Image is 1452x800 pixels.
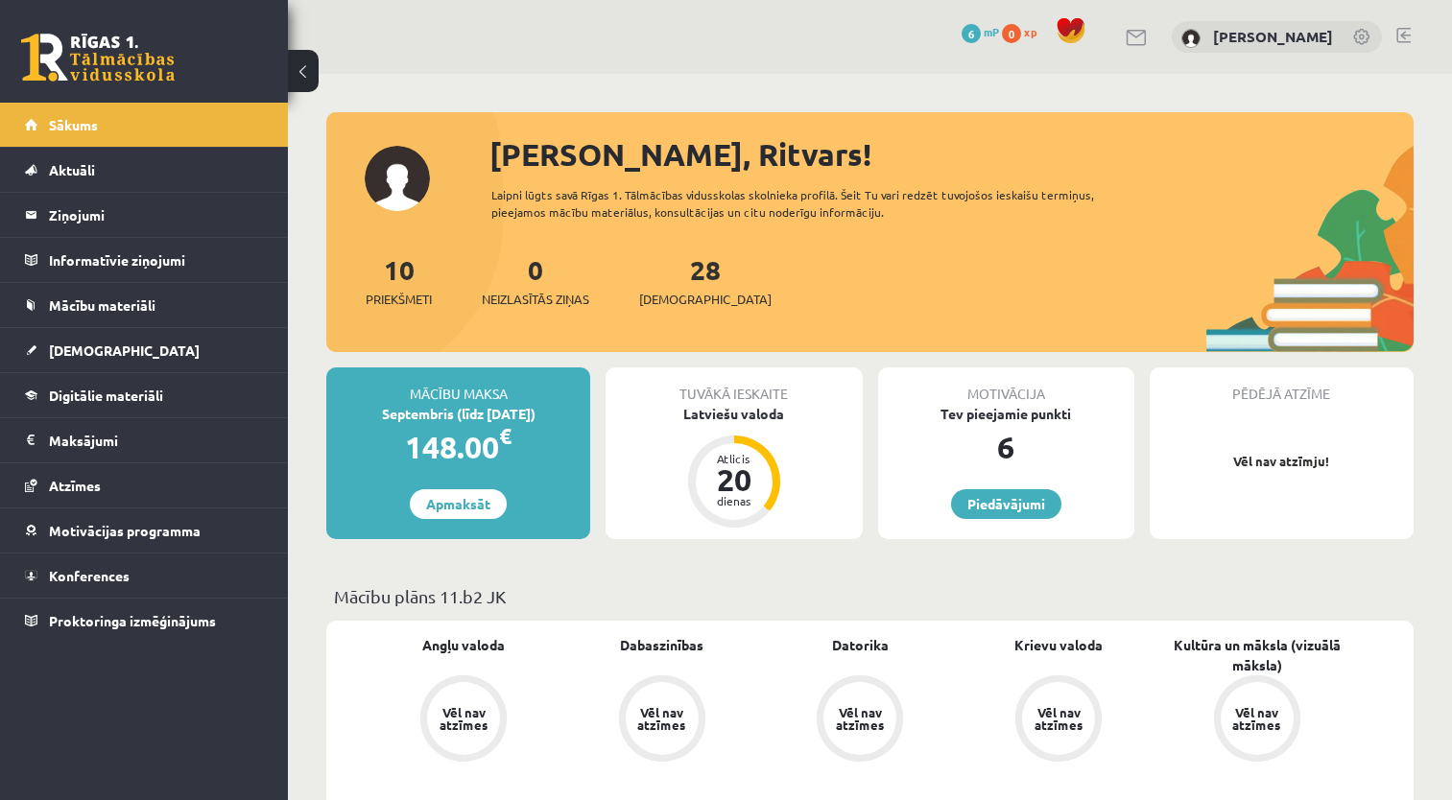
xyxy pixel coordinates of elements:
div: Pēdējā atzīme [1150,367,1414,404]
legend: Maksājumi [49,418,264,462]
a: Angļu valoda [422,635,505,655]
a: Apmaksāt [410,489,507,519]
a: 28[DEMOGRAPHIC_DATA] [639,252,772,309]
span: Neizlasītās ziņas [482,290,589,309]
a: Motivācijas programma [25,508,264,553]
a: Rīgas 1. Tālmācības vidusskola [21,34,175,82]
a: 6 mP [962,24,999,39]
span: € [499,422,512,450]
div: 148.00 [326,424,590,470]
div: Atlicis [705,453,763,464]
a: Vēl nav atzīmes [365,675,563,765]
div: Vēl nav atzīmes [635,706,689,731]
div: Latviešu valoda [606,404,862,424]
span: [DEMOGRAPHIC_DATA] [49,341,200,359]
div: Laipni lūgts savā Rīgas 1. Tālmācības vidusskolas skolnieka profilā. Šeit Tu vari redzēt tuvojošo... [491,186,1144,221]
div: Tuvākā ieskaite [606,367,862,404]
span: Sākums [49,116,98,133]
div: 6 [878,424,1134,470]
a: Ziņojumi [25,193,264,237]
span: Atzīmes [49,477,101,494]
span: Motivācijas programma [49,522,201,539]
a: Krievu valoda [1014,635,1103,655]
span: Priekšmeti [366,290,432,309]
a: Kultūra un māksla (vizuālā māksla) [1157,635,1356,675]
a: 10Priekšmeti [366,252,432,309]
div: 20 [705,464,763,495]
span: mP [984,24,999,39]
div: [PERSON_NAME], Ritvars! [489,131,1414,177]
a: Piedāvājumi [951,489,1061,519]
a: Vēl nav atzīmes [563,675,762,765]
a: Proktoringa izmēģinājums [25,599,264,643]
p: Vēl nav atzīmju! [1159,452,1404,471]
span: Mācību materiāli [49,296,155,314]
a: Atzīmes [25,463,264,507]
a: [PERSON_NAME] [1213,27,1333,46]
img: Ritvars Kleins [1181,29,1201,48]
a: 0 xp [1002,24,1046,39]
legend: Ziņojumi [49,193,264,237]
a: Informatīvie ziņojumi [25,238,264,282]
a: Dabaszinības [620,635,703,655]
div: Tev pieejamie punkti [878,404,1134,424]
a: Datorika [832,635,889,655]
a: Latviešu valoda Atlicis 20 dienas [606,404,862,530]
span: [DEMOGRAPHIC_DATA] [639,290,772,309]
a: Mācību materiāli [25,283,264,327]
div: Vēl nav atzīmes [833,706,887,731]
a: Maksājumi [25,418,264,462]
p: Mācību plāns 11.b2 JK [334,583,1406,609]
a: Vēl nav atzīmes [761,675,960,765]
div: dienas [705,495,763,506]
a: Aktuāli [25,148,264,192]
div: Septembris (līdz [DATE]) [326,404,590,424]
a: Digitālie materiāli [25,373,264,417]
span: 0 [1002,24,1021,43]
span: xp [1024,24,1036,39]
div: Vēl nav atzīmes [1032,706,1085,731]
a: [DEMOGRAPHIC_DATA] [25,328,264,372]
span: Aktuāli [49,161,95,178]
div: Vēl nav atzīmes [437,706,490,731]
span: 6 [962,24,981,43]
a: Vēl nav atzīmes [1157,675,1356,765]
div: Vēl nav atzīmes [1230,706,1284,731]
legend: Informatīvie ziņojumi [49,238,264,282]
div: Motivācija [878,367,1134,404]
a: Konferences [25,553,264,598]
span: Konferences [49,567,130,584]
a: 0Neizlasītās ziņas [482,252,589,309]
a: Sākums [25,103,264,147]
div: Mācību maksa [326,367,590,404]
span: Digitālie materiāli [49,387,163,404]
a: Vēl nav atzīmes [960,675,1158,765]
span: Proktoringa izmēģinājums [49,612,216,629]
